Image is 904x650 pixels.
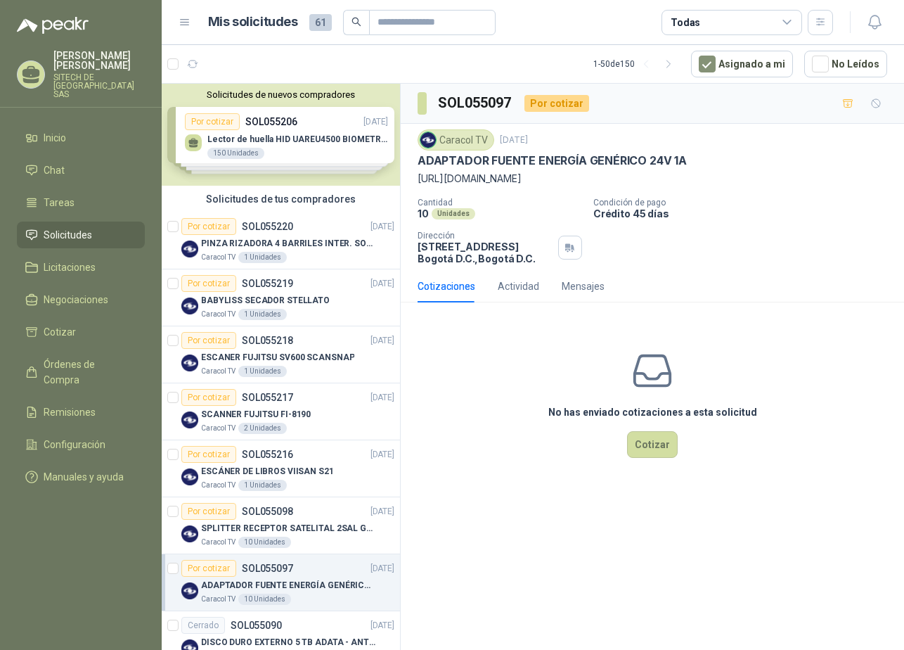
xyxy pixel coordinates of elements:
[238,480,287,491] div: 1 Unidades
[201,522,376,535] p: SPLITTER RECEPTOR SATELITAL 2SAL GT-SP21
[17,399,145,426] a: Remisiones
[238,537,291,548] div: 10 Unidades
[44,162,65,178] span: Chat
[238,366,287,377] div: 1 Unidades
[593,208,898,219] p: Crédito 45 días
[418,171,887,186] p: [URL][DOMAIN_NAME]
[418,241,553,265] p: [STREET_ADDRESS] Bogotá D.C. , Bogotá D.C.
[201,366,235,377] p: Caracol TV
[17,125,145,151] a: Inicio
[242,506,293,516] p: SOL055098
[420,132,436,148] img: Company Logo
[418,279,475,294] div: Cotizaciones
[162,383,400,440] a: Por cotizarSOL055217[DATE] Company LogoSCANNER FUJITSU FI-8190Caracol TV2 Unidades
[418,208,429,219] p: 10
[370,448,394,461] p: [DATE]
[201,465,334,478] p: ESCÁNER DE LIBROS VIISAN S21
[181,560,236,577] div: Por cotizar
[438,92,513,114] h3: SOL055097
[181,218,236,235] div: Por cotizar
[44,404,96,420] span: Remisiones
[17,464,145,490] a: Manuales y ayuda
[181,389,236,406] div: Por cotizar
[17,189,145,216] a: Tareas
[201,537,235,548] p: Caracol TV
[17,254,145,281] a: Licitaciones
[671,15,700,30] div: Todas
[562,279,605,294] div: Mensajes
[201,408,311,421] p: SCANNER FUJITSU FI-8190
[181,582,198,599] img: Company Logo
[201,309,235,320] p: Caracol TV
[17,157,145,184] a: Chat
[181,446,236,463] div: Por cotizar
[524,95,589,112] div: Por cotizar
[53,51,145,70] p: [PERSON_NAME] [PERSON_NAME]
[500,134,528,147] p: [DATE]
[242,336,293,345] p: SOL055218
[162,326,400,383] a: Por cotizarSOL055218[DATE] Company LogoESCANER FUJITSU SV600 SCANSNAPCaracol TV1 Unidades
[44,130,66,146] span: Inicio
[804,51,887,77] button: No Leídos
[201,294,330,307] p: BABYLISS SECADOR STELLATO
[242,563,293,573] p: SOL055097
[181,525,198,542] img: Company Logo
[370,391,394,404] p: [DATE]
[201,351,354,364] p: ESCANER FUJITSU SV600 SCANSNAP
[238,309,287,320] div: 1 Unidades
[231,620,282,630] p: SOL055090
[162,497,400,554] a: Por cotizarSOL055098[DATE] Company LogoSPLITTER RECEPTOR SATELITAL 2SAL GT-SP21Caracol TV10 Unidades
[548,404,757,420] h3: No has enviado cotizaciones a esta solicitud
[53,73,145,98] p: SITECH DE [GEOGRAPHIC_DATA] SAS
[44,437,105,452] span: Configuración
[44,260,96,275] span: Licitaciones
[162,186,400,212] div: Solicitudes de tus compradores
[418,231,553,241] p: Dirección
[162,554,400,611] a: Por cotizarSOL055097[DATE] Company LogoADAPTADOR FUENTE ENERGÍA GENÉRICO 24V 1ACaracol TV10 Unidades
[498,279,539,294] div: Actividad
[351,17,361,27] span: search
[181,503,236,520] div: Por cotizar
[162,269,400,326] a: Por cotizarSOL055219[DATE] Company LogoBABYLISS SECADOR STELLATOCaracol TV1 Unidades
[17,222,145,248] a: Solicitudes
[201,594,235,605] p: Caracol TV
[201,480,235,491] p: Caracol TV
[44,227,92,243] span: Solicitudes
[181,332,236,349] div: Por cotizar
[242,222,293,231] p: SOL055220
[238,423,287,434] div: 2 Unidades
[17,286,145,313] a: Negociaciones
[208,12,298,32] h1: Mis solicitudes
[201,237,376,250] p: PINZA RIZADORA 4 BARRILES INTER. SOL-GEL BABYLISS SECADOR STELLATO
[181,275,236,292] div: Por cotizar
[181,412,198,428] img: Company Logo
[309,14,332,31] span: 61
[162,212,400,269] a: Por cotizarSOL055220[DATE] Company LogoPINZA RIZADORA 4 BARRILES INTER. SOL-GEL BABYLISS SECADOR ...
[162,440,400,497] a: Por cotizarSOL055216[DATE] Company LogoESCÁNER DE LIBROS VIISAN S21Caracol TV1 Unidades
[242,450,293,459] p: SOL055216
[418,153,687,168] p: ADAPTADOR FUENTE ENERGÍA GENÉRICO 24V 1A
[17,431,145,458] a: Configuración
[432,208,475,219] div: Unidades
[238,252,287,263] div: 1 Unidades
[238,594,291,605] div: 10 Unidades
[370,505,394,518] p: [DATE]
[593,53,680,75] div: 1 - 50 de 150
[370,334,394,348] p: [DATE]
[181,469,198,485] img: Company Logo
[181,298,198,314] img: Company Logo
[593,198,898,208] p: Condición de pago
[17,351,145,393] a: Órdenes de Compra
[242,393,293,402] p: SOL055217
[691,51,793,77] button: Asignado a mi
[201,579,376,592] p: ADAPTADOR FUENTE ENERGÍA GENÉRICO 24V 1A
[181,355,198,371] img: Company Logo
[44,292,108,307] span: Negociaciones
[44,195,75,210] span: Tareas
[418,198,582,208] p: Cantidad
[242,279,293,288] p: SOL055219
[44,357,131,388] span: Órdenes de Compra
[370,220,394,234] p: [DATE]
[370,562,394,575] p: [DATE]
[627,431,678,458] button: Cotizar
